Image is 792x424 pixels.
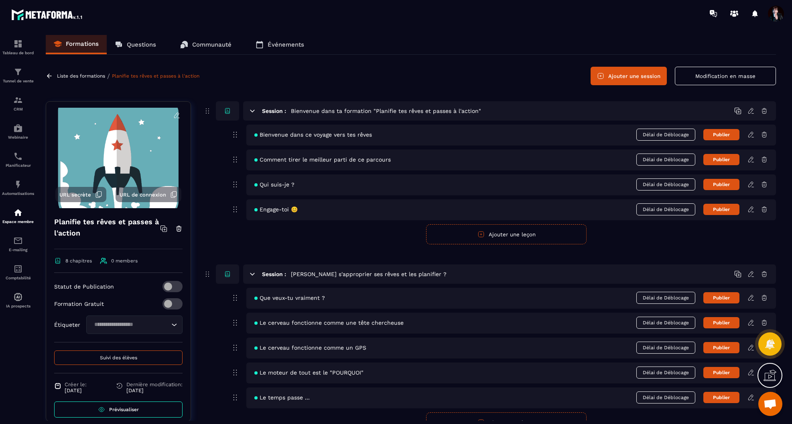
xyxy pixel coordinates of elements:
[13,264,23,274] img: accountant
[65,258,92,264] span: 8 chapitres
[65,381,87,387] span: Créer le:
[703,154,739,165] button: Publier
[2,79,34,83] p: Tunnel de vente
[2,219,34,224] p: Espace membre
[13,39,23,49] img: formation
[52,108,185,208] img: background
[54,350,183,365] button: Suivi des élèves
[2,258,34,286] a: accountantaccountantComptabilité
[262,271,286,277] h6: Session :
[46,35,107,54] a: Formations
[703,317,739,328] button: Publier
[54,216,160,239] h4: Planifie tes rêves et passes à l'action
[172,35,240,54] a: Communauté
[54,283,114,290] p: Statut de Publication
[116,187,181,202] button: URL de connexion
[111,258,138,264] span: 0 members
[65,387,87,393] p: [DATE]
[2,61,34,89] a: formationformationTunnel de vente
[54,301,104,307] p: Formation Gratuit
[254,344,366,351] span: Le cerveau fonctionne comme un GPS
[192,41,232,48] p: Communauté
[2,89,34,117] a: formationformationCRM
[254,394,310,401] span: Le temps passe ...
[13,208,23,217] img: automations
[254,295,325,301] span: Que veux-tu vraiment ?
[2,248,34,252] p: E-mailing
[254,369,364,376] span: Le moteur de tout est le "POURQUOI"
[636,154,695,166] span: Délai de Déblocage
[591,67,667,85] button: Ajouter une session
[636,367,695,379] span: Délai de Déblocage
[675,67,776,85] button: Modification en masse
[86,315,183,334] div: Search for option
[2,174,34,202] a: automationsautomationsAutomatisations
[91,320,169,329] input: Search for option
[2,276,34,280] p: Comptabilité
[254,181,294,188] span: Qui suis-je ?
[426,224,587,244] button: Ajouter une leçon
[59,192,91,198] span: URL secrète
[703,204,739,215] button: Publier
[13,123,23,133] img: automations
[703,342,739,353] button: Publier
[2,304,34,308] p: IA prospects
[703,292,739,303] button: Publier
[2,33,34,61] a: formationformationTableau de bord
[126,381,183,387] span: Dernière modification:
[126,387,183,393] p: [DATE]
[57,73,105,79] a: Liste des formations
[13,95,23,105] img: formation
[13,180,23,189] img: automations
[268,41,304,48] p: Événements
[54,322,80,328] p: Étiqueter
[2,191,34,196] p: Automatisations
[636,178,695,190] span: Délai de Déblocage
[11,7,83,22] img: logo
[2,163,34,168] p: Planificateur
[636,342,695,354] span: Délai de Déblocage
[13,67,23,77] img: formation
[2,145,34,174] a: schedulerschedulerPlanificateur
[107,72,110,80] span: /
[636,129,695,141] span: Délai de Déblocage
[2,107,34,111] p: CRM
[254,131,372,138] span: Bienvenue dans ce voyage vers tes rêves
[2,51,34,55] p: Tableau de bord
[291,270,447,278] h5: [PERSON_NAME] s'approprier ses rêves et les planifier ?
[248,35,312,54] a: Événements
[636,317,695,329] span: Délai de Déblocage
[254,206,298,213] span: Engage-toi 😊
[112,73,199,79] a: Planifie tes rêves et passes à l'action
[703,392,739,403] button: Publier
[13,292,23,302] img: automations
[54,401,183,418] a: Prévisualiser
[2,135,34,139] p: Webinaire
[120,192,166,198] span: URL de connexion
[758,392,782,416] a: Ouvrir le chat
[109,407,139,412] span: Prévisualiser
[254,156,391,163] span: Comment tirer le meilleur parti de ce parcours
[127,41,156,48] p: Questions
[636,391,695,404] span: Délai de Déblocage
[254,320,404,326] span: Le cerveau fonctionne comme une tête chercheuse
[107,35,164,54] a: Questions
[100,355,137,361] span: Suivi des élèves
[2,117,34,145] a: automationsautomationsWebinaire
[703,367,739,378] button: Publier
[703,179,739,190] button: Publier
[2,230,34,258] a: emailemailE-mailing
[13,152,23,161] img: scheduler
[13,236,23,246] img: email
[291,107,481,115] h5: Bienvenue dans ta formation "Planifie tes rêves et passes à l'action"
[703,129,739,140] button: Publier
[2,202,34,230] a: automationsautomationsEspace membre
[55,187,106,202] button: URL secrète
[636,292,695,304] span: Délai de Déblocage
[66,40,99,47] p: Formations
[636,203,695,215] span: Délai de Déblocage
[262,108,286,114] h6: Session :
